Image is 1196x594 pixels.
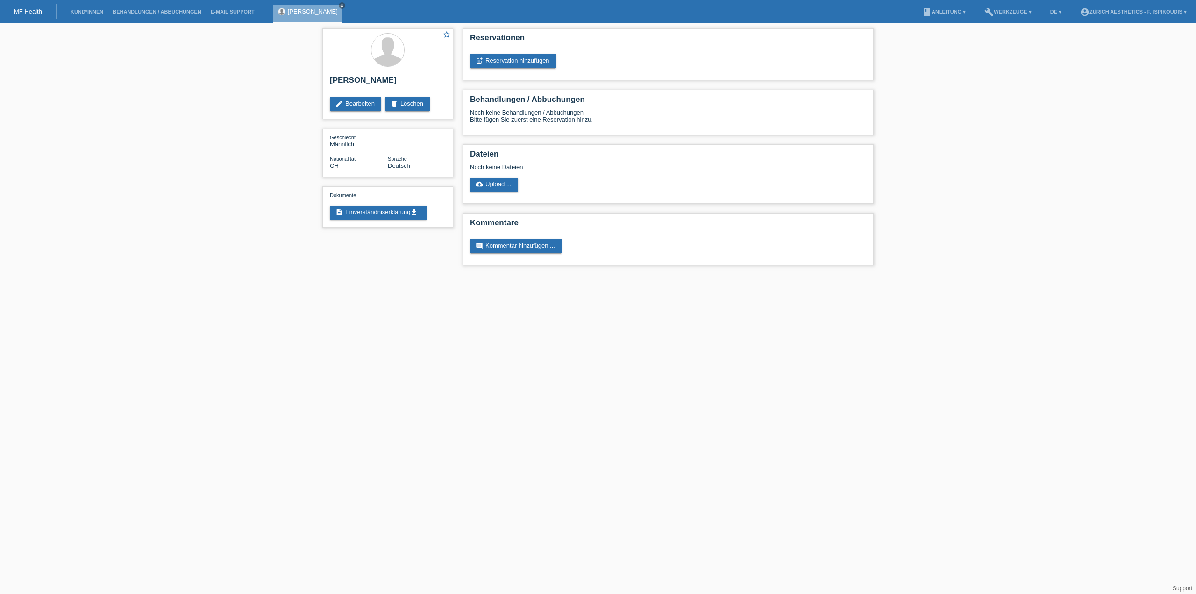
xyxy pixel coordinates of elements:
[14,8,42,15] a: MF Health
[1046,9,1066,14] a: DE ▾
[442,30,451,40] a: star_border
[922,7,932,17] i: book
[206,9,259,14] a: E-Mail Support
[470,178,518,192] a: cloud_uploadUpload ...
[330,97,381,111] a: editBearbeiten
[330,76,446,90] h2: [PERSON_NAME]
[330,156,356,162] span: Nationalität
[1080,7,1089,17] i: account_circle
[391,100,398,107] i: delete
[476,242,483,250] i: comment
[1173,585,1192,592] a: Support
[335,208,343,216] i: description
[470,95,866,109] h2: Behandlungen / Abbuchungen
[984,7,994,17] i: build
[918,9,970,14] a: bookAnleitung ▾
[330,135,356,140] span: Geschlecht
[108,9,206,14] a: Behandlungen / Abbuchungen
[470,218,866,232] h2: Kommentare
[470,33,866,47] h2: Reservationen
[1075,9,1191,14] a: account_circleZürich Aesthetics - F. Ispikoudis ▾
[470,150,866,164] h2: Dateien
[335,100,343,107] i: edit
[476,180,483,188] i: cloud_upload
[410,208,418,216] i: get_app
[330,134,388,148] div: Männlich
[330,162,339,169] span: Schweiz
[470,239,562,253] a: commentKommentar hinzufügen ...
[339,2,345,9] a: close
[470,54,556,68] a: post_addReservation hinzufügen
[330,206,427,220] a: descriptionEinverständniserklärungget_app
[340,3,344,8] i: close
[388,156,407,162] span: Sprache
[288,8,338,15] a: [PERSON_NAME]
[476,57,483,64] i: post_add
[442,30,451,39] i: star_border
[980,9,1036,14] a: buildWerkzeuge ▾
[330,193,356,198] span: Dokumente
[388,162,410,169] span: Deutsch
[470,109,866,130] div: Noch keine Behandlungen / Abbuchungen Bitte fügen Sie zuerst eine Reservation hinzu.
[470,164,755,171] div: Noch keine Dateien
[66,9,108,14] a: Kund*innen
[385,97,430,111] a: deleteLöschen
